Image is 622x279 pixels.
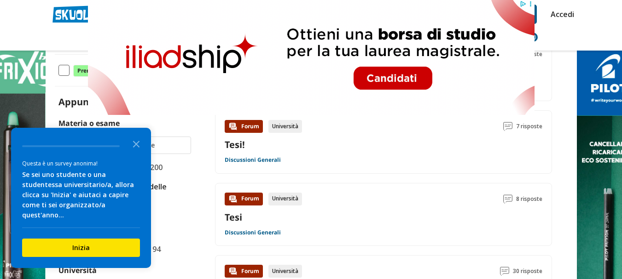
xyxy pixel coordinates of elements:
div: Forum [225,265,263,278]
div: Università [268,120,302,133]
a: Tesi [225,211,242,223]
span: 194 [145,243,161,255]
img: Forum contenuto [228,122,238,131]
div: Forum [225,193,263,205]
img: Forum contenuto [228,194,238,204]
button: Inizia [22,239,140,257]
label: Materia o esame [58,118,120,128]
a: Accedi [551,5,570,24]
div: Forum [225,120,263,133]
label: Università [58,265,97,275]
img: Forum contenuto [228,267,238,276]
a: Tesi! [225,138,245,151]
span: 200 [146,161,163,173]
div: Survey [11,128,151,268]
img: Commenti lettura [500,267,509,276]
div: Università [268,265,302,278]
div: Università [268,193,302,205]
img: Commenti lettura [503,122,512,131]
div: Se sei uno studente o una studentessa universitario/a, allora clicca su 'Inizia' e aiutaci a capi... [22,170,140,220]
a: Discussioni Generali [225,156,281,164]
span: 8 risposte [516,193,542,205]
img: Commenti lettura [503,194,512,204]
label: Appunti [58,96,111,108]
button: Close the survey [127,134,145,153]
span: 7 risposte [516,120,542,133]
div: Questa è un survey anonima! [22,159,140,168]
a: Discussioni Generali [225,229,281,236]
span: 30 risposte [513,265,542,278]
span: Premium [73,65,107,77]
